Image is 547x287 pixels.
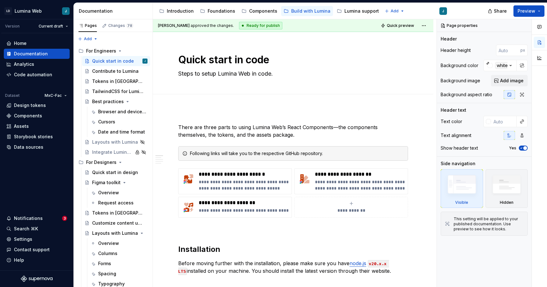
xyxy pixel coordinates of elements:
div: Header text [441,107,466,113]
div: Data sources [14,144,43,150]
div: Typography [98,281,125,287]
div: Notifications [14,215,43,221]
a: Layouts with Lumina [82,228,150,238]
div: Settings [14,236,32,242]
button: Help [4,255,70,265]
a: Assets [4,121,70,131]
a: Components [239,6,280,16]
button: Add [76,34,100,43]
span: Add [391,9,399,14]
svg: Supernova Logo [21,276,53,282]
div: Version [5,24,20,29]
span: Current draft [39,24,63,29]
button: Search ⌘K [4,224,70,234]
a: Home [4,38,70,48]
a: Quick start in design [82,167,150,178]
div: Visible [455,200,468,205]
div: Assets [14,123,29,129]
div: Date and time format [98,129,145,135]
div: Page tree [157,5,381,17]
div: Quick start in code [92,58,134,64]
div: Changes [108,23,133,28]
p: Before moving further with the installation, please make sure you have installed on your machine.... [178,259,408,275]
div: Help [14,257,24,263]
img: 410c415f-ac5a-499c-b966-91079b0d268f.png [181,171,196,186]
div: Components [249,8,277,14]
span: MxC-Fac [45,93,62,98]
div: J [65,9,67,14]
div: Text alignment [441,132,471,139]
div: Request access [98,200,134,206]
div: Foundations [208,8,235,14]
p: There are three parts to using Lumina Web’s React Components—the components themselves, the token... [178,123,408,139]
a: Components [4,111,70,121]
div: Documentation [14,51,48,57]
div: Contact support [14,246,50,253]
a: Figma toolkit [82,178,150,188]
p: px [520,48,525,53]
span: [PERSON_NAME] [158,23,190,28]
a: Layouts with Lumina [82,137,150,147]
a: Date and time format [88,127,150,137]
button: LDLumina WebJ [1,4,72,18]
div: Integrate Lumina in apps [92,149,133,155]
button: Contact support [4,245,70,255]
div: Lumina support [344,8,379,14]
div: Side navigation [441,160,475,167]
h2: Installation [178,244,408,254]
textarea: Steps to setup Lumina Web in code. [177,69,407,79]
a: Best practices [82,97,150,107]
div: For Engineers [86,48,116,54]
div: J [144,58,146,64]
button: Current draft [36,22,71,31]
div: Contribute to Lumina [92,68,139,74]
a: Code automation [4,70,70,80]
div: white [495,62,509,69]
div: Spacing [98,271,116,277]
button: Share [485,5,511,17]
a: Request access [88,198,150,208]
div: Ready for publish [239,22,282,29]
div: Overview [98,190,119,196]
a: Foundations [198,6,238,16]
a: node.js [349,260,366,266]
div: Following links will take you to the respective GitHub repository. [190,150,404,157]
div: Hidden [500,200,513,205]
div: Quick start in design [92,169,138,176]
a: Settings [4,234,70,244]
div: Background image [441,78,480,84]
a: Documentation [4,49,70,59]
span: Quick preview [387,23,414,28]
div: Storybook stories [14,134,53,140]
button: Notifications3 [4,213,70,223]
div: Background color [441,62,478,69]
span: Add image [500,78,524,84]
div: Show header text [441,145,478,151]
img: 649cc143-a490-405c-99e3-dd47e8ec1350.png [297,171,312,186]
button: Quick preview [379,21,417,30]
div: J [442,9,444,14]
a: TailwindCSS for Lumina [82,86,150,97]
div: Customize content using slot [92,220,144,226]
span: approved the changes. [158,23,234,28]
div: Tokens in [GEOGRAPHIC_DATA] [92,210,144,216]
a: Customize content using slot [82,218,150,228]
div: This setting will be applied to your published documentation. Use preview to see how it looks. [454,216,524,232]
a: Data sources [4,142,70,152]
label: Yes [509,146,516,151]
span: Add [84,36,92,41]
div: Layouts with Lumina [92,230,138,236]
textarea: Quick start in code [177,52,407,67]
div: Columns [98,250,117,257]
img: ee4f3d06-b585-4c1c-9256-8832241a55fd.png [181,200,196,215]
div: For Designers [86,159,116,165]
div: Best practices [92,98,124,105]
div: Hidden [486,169,528,208]
div: Overview [98,240,119,246]
div: Documentation [79,8,150,14]
div: Build with Lumina [291,8,330,14]
a: Cursors [88,117,150,127]
a: Introduction [157,6,196,16]
a: Storybook stories [4,132,70,142]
